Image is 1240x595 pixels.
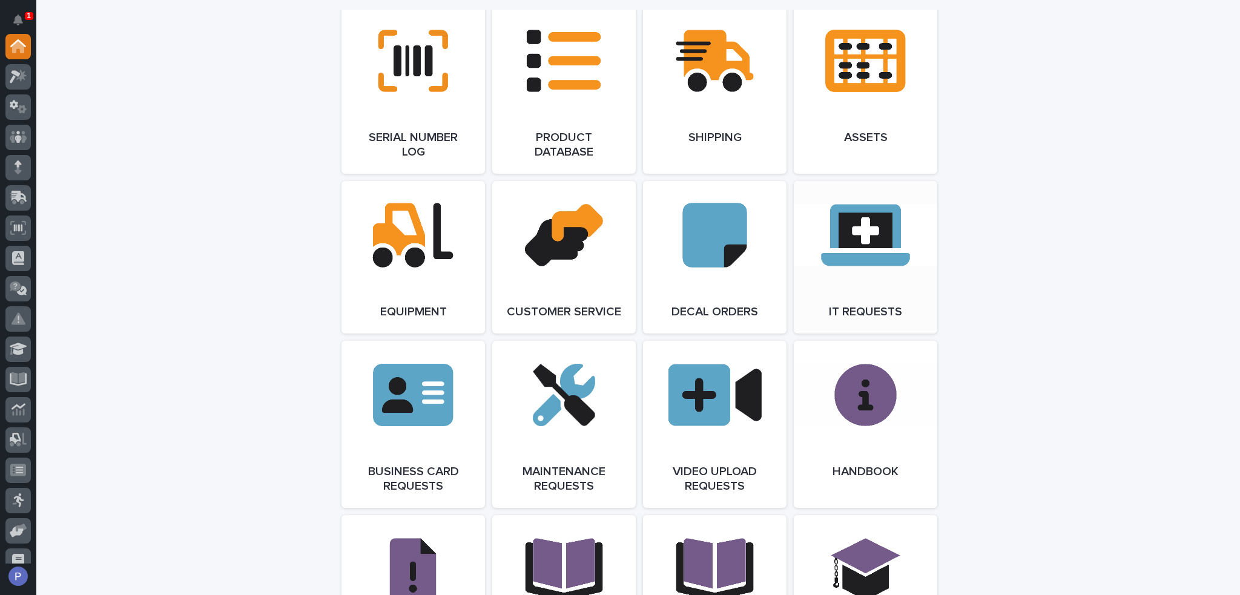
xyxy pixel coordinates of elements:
[5,564,31,589] button: users-avatar
[492,181,636,334] a: Customer Service
[794,7,937,174] a: Assets
[5,7,31,33] button: Notifications
[643,341,787,508] a: Video Upload Requests
[492,7,636,174] a: Product Database
[15,15,31,34] div: Notifications1
[341,7,485,174] a: Serial Number Log
[643,7,787,174] a: Shipping
[27,12,31,20] p: 1
[341,341,485,508] a: Business Card Requests
[643,181,787,334] a: Decal Orders
[794,181,937,334] a: IT Requests
[492,341,636,508] a: Maintenance Requests
[794,341,937,508] a: Handbook
[341,181,485,334] a: Equipment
